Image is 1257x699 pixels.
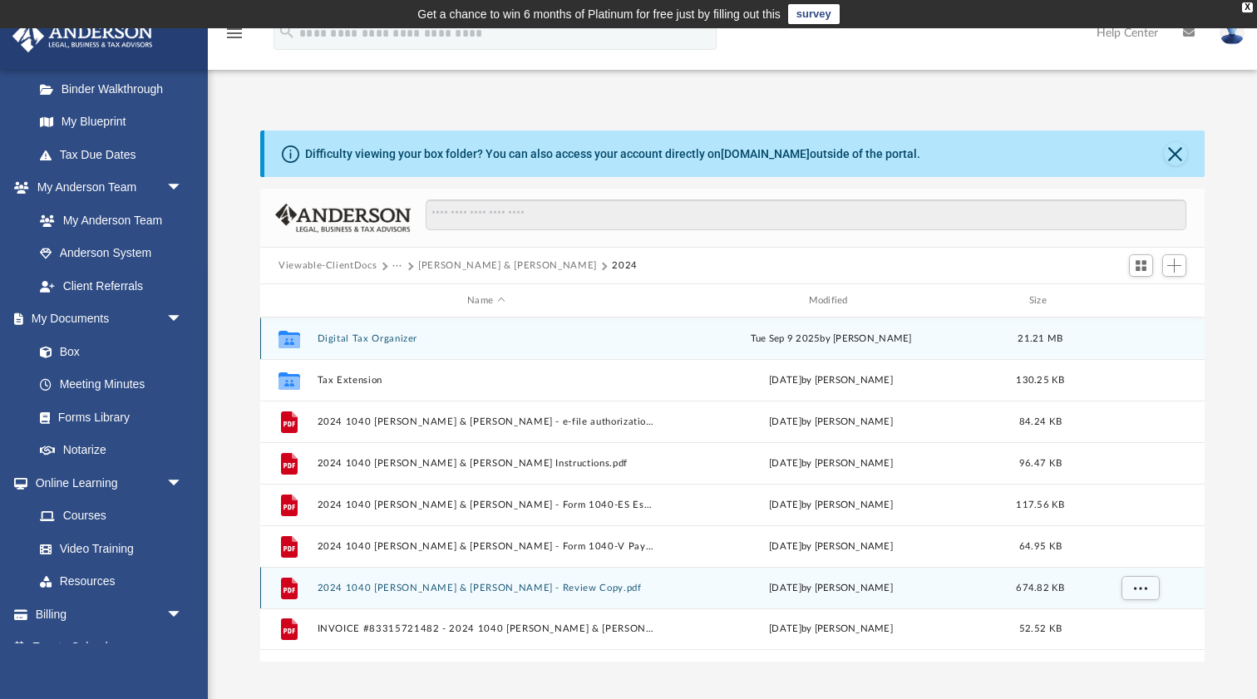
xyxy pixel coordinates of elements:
[224,32,244,43] a: menu
[426,199,1186,231] input: Search files and folders
[278,22,296,41] i: search
[23,335,191,368] a: Box
[279,258,377,273] button: Viewable-ClientDocs
[23,106,200,139] a: My Blueprint
[612,258,638,273] button: 2024
[1008,293,1074,308] div: Size
[166,171,200,205] span: arrow_drop_down
[663,539,1000,554] div: [DATE] by [PERSON_NAME]
[1121,576,1160,601] button: More options
[318,333,655,344] button: Digital Tax Organizer
[318,541,655,552] button: 2024 1040 [PERSON_NAME] & [PERSON_NAME] - Form 1040-V Payment Voucher.pdf
[224,23,244,43] i: menu
[392,258,403,273] button: ···
[166,466,200,500] span: arrow_drop_down
[663,332,1000,347] div: Tue Sep 9 2025 by [PERSON_NAME]
[1019,624,1062,633] span: 52.52 KB
[417,4,781,24] div: Get a chance to win 6 months of Platinum for free just by filling out this
[23,434,200,467] a: Notarize
[23,565,200,598] a: Resources
[1242,2,1253,12] div: close
[1129,254,1154,278] button: Switch to Grid View
[663,498,1000,513] div: [DATE] by [PERSON_NAME]
[23,500,200,533] a: Courses
[663,415,1000,430] div: [DATE] by [PERSON_NAME]
[317,293,655,308] div: Name
[663,581,1000,596] div: [DATE] by [PERSON_NAME]
[788,4,840,24] a: survey
[318,458,655,469] button: 2024 1040 [PERSON_NAME] & [PERSON_NAME] Instructions.pdf
[23,237,200,270] a: Anderson System
[1164,142,1187,165] button: Close
[1162,254,1187,278] button: Add
[12,303,200,336] a: My Documentsarrow_drop_down
[663,373,1000,388] div: [DATE] by [PERSON_NAME]
[12,631,208,664] a: Events Calendar
[318,500,655,510] button: 2024 1040 [PERSON_NAME] & [PERSON_NAME] - Form 1040-ES Estimated Tax Payment.pdf
[12,598,208,631] a: Billingarrow_drop_down
[318,623,655,634] button: INVOICE #83315721482 - 2024 1040 [PERSON_NAME] & [PERSON_NAME].pdf
[23,368,200,401] a: Meeting Minutes
[663,456,1000,471] div: [DATE] by [PERSON_NAME]
[1220,21,1245,45] img: User Pic
[23,269,200,303] a: Client Referrals
[1081,293,1197,308] div: id
[1016,376,1064,385] span: 130.25 KB
[1019,542,1062,551] span: 64.95 KB
[1019,417,1062,426] span: 84.24 KB
[12,171,200,204] a: My Anderson Teamarrow_drop_down
[7,20,158,52] img: Anderson Advisors Platinum Portal
[318,583,655,593] button: 2024 1040 [PERSON_NAME] & [PERSON_NAME] - Review Copy.pdf
[23,72,208,106] a: Binder Walkthrough
[1016,583,1064,593] span: 674.82 KB
[721,147,810,160] a: [DOMAIN_NAME]
[268,293,309,308] div: id
[1016,500,1064,509] span: 117.56 KB
[318,416,655,427] button: 2024 1040 [PERSON_NAME] & [PERSON_NAME] - e-file authorization - please sign.pdf
[1018,334,1063,343] span: 21.21 MB
[318,375,655,386] button: Tax Extension
[418,258,597,273] button: [PERSON_NAME] & [PERSON_NAME]
[23,532,191,565] a: Video Training
[23,401,191,434] a: Forms Library
[12,466,200,500] a: Online Learningarrow_drop_down
[166,303,200,337] span: arrow_drop_down
[662,293,1000,308] div: Modified
[305,145,920,163] div: Difficulty viewing your box folder? You can also access your account directly on outside of the p...
[1019,459,1062,468] span: 96.47 KB
[23,204,191,237] a: My Anderson Team
[663,622,1000,637] div: [DATE] by [PERSON_NAME]
[166,598,200,632] span: arrow_drop_down
[260,318,1205,662] div: grid
[23,138,208,171] a: Tax Due Dates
